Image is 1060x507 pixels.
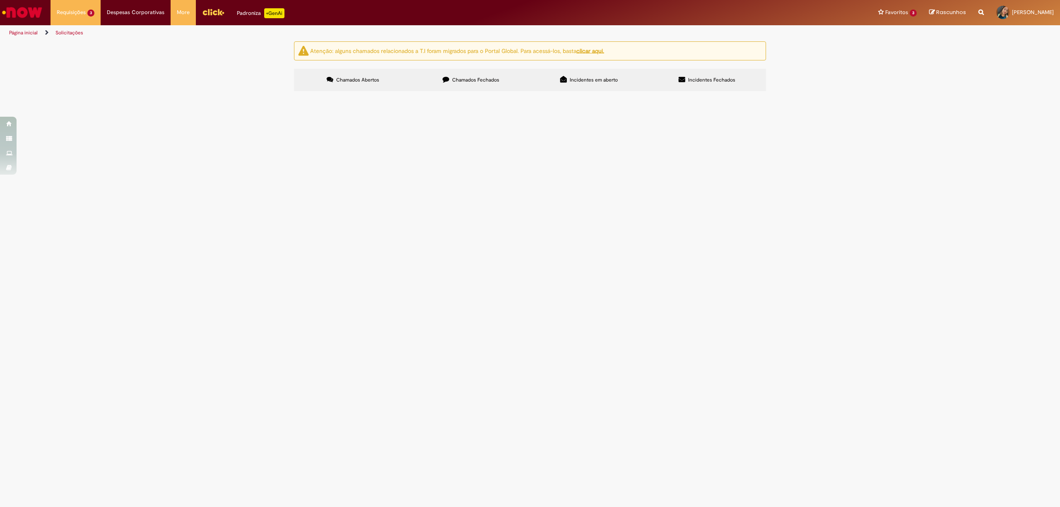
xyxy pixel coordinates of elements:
[936,8,966,16] span: Rascunhos
[57,8,86,17] span: Requisições
[202,6,224,18] img: click_logo_yellow_360x200.png
[9,29,38,36] a: Página inicial
[6,25,701,41] ul: Trilhas de página
[310,47,604,54] ng-bind-html: Atenção: alguns chamados relacionados a T.I foram migrados para o Portal Global. Para acessá-los,...
[929,9,966,17] a: Rascunhos
[177,8,190,17] span: More
[55,29,83,36] a: Solicitações
[452,77,499,83] span: Chamados Fechados
[336,77,379,83] span: Chamados Abertos
[688,77,735,83] span: Incidentes Fechados
[910,10,917,17] span: 3
[87,10,94,17] span: 3
[576,47,604,54] a: clicar aqui.
[570,77,618,83] span: Incidentes em aberto
[107,8,164,17] span: Despesas Corporativas
[1,4,43,21] img: ServiceNow
[237,8,284,18] div: Padroniza
[264,8,284,18] p: +GenAi
[1012,9,1054,16] span: [PERSON_NAME]
[885,8,908,17] span: Favoritos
